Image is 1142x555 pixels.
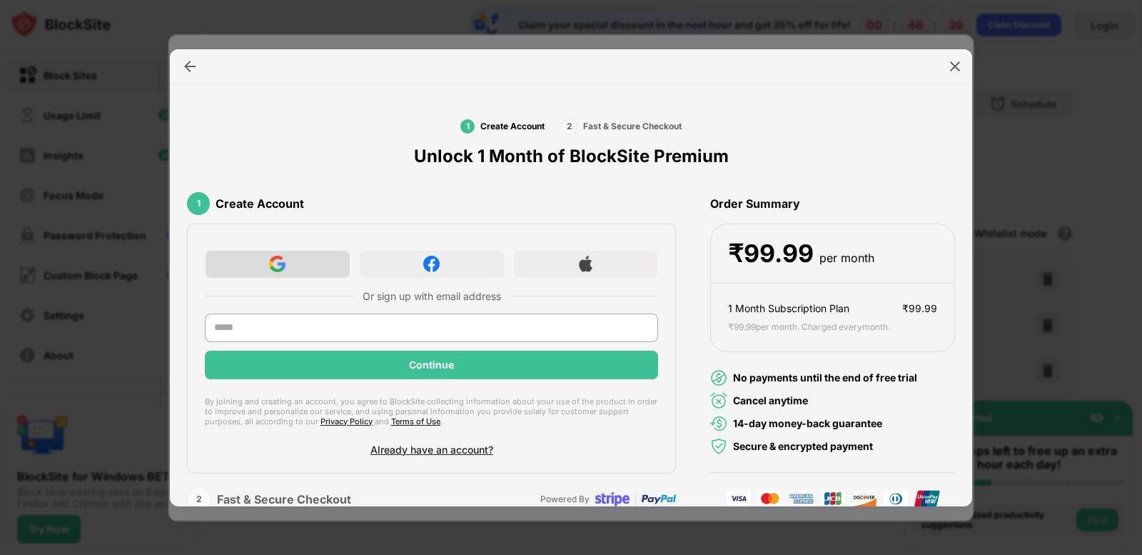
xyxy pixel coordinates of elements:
[414,146,729,166] div: Unlock 1 Month of BlockSite Premium
[423,256,440,272] img: facebook-icon.png
[391,416,440,426] a: Terms of Use
[710,392,727,409] img: cancel-anytime-green.svg
[852,490,877,507] img: discover-card.svg
[409,359,454,371] div: Continue
[642,482,676,516] img: paypal-transparent.svg
[883,490,909,507] img: diner-clabs-card.svg
[914,490,940,507] img: union-pay-card.svg
[187,192,210,215] div: 1
[540,492,590,506] div: Powered By
[370,444,493,456] div: Already have an account?
[902,301,937,316] div: ₹ 99.99
[819,248,874,269] div: per month
[320,416,373,426] a: Privacy Policy
[217,492,351,506] div: Fast & Secure Checkout
[460,119,475,134] div: 1
[363,290,501,302] div: Or sign up with email address
[480,121,545,131] div: Create Account
[269,256,285,272] img: google-icon.png
[710,415,727,432] img: money-back.svg
[726,490,752,507] img: visa-card.svg
[728,239,814,269] div: ₹ 99.99
[757,490,783,507] img: master-card.svg
[562,119,577,134] div: 2
[187,487,211,511] div: 2
[733,393,808,409] div: Cancel anytime
[205,396,658,426] div: By joining and creating an account, you agree to BlockSite collecting information about your use ...
[216,196,304,211] div: Create Account
[710,184,955,224] div: Order Summary
[728,301,849,316] div: 1 Month Subscription Plan
[710,369,727,386] img: no-payment.svg
[820,490,846,507] img: jcb-card.svg
[733,439,873,454] div: Secure & encrypted payment
[728,320,890,334] div: ₹ 99.99 per month. Charged every month .
[577,256,594,272] img: apple-icon.png
[710,438,727,455] img: secured-payment-green.svg
[789,490,814,507] img: american-express-card.svg
[595,482,630,516] img: stripe-transparent.svg
[733,370,917,386] div: No payments until the end of free trial
[733,416,882,431] div: 14-day money-back guarantee
[583,121,682,131] div: Fast & Secure Checkout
